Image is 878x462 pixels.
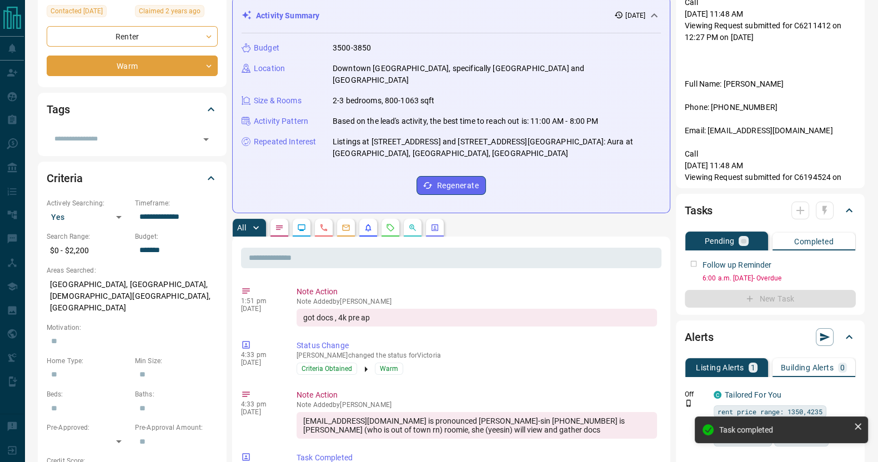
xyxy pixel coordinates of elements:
[333,136,661,159] p: Listings at [STREET_ADDRESS] and [STREET_ADDRESS][GEOGRAPHIC_DATA]: Aura at [GEOGRAPHIC_DATA], [G...
[685,389,707,399] p: Off
[47,169,83,187] h2: Criteria
[135,389,218,399] p: Baths:
[242,6,661,26] div: Activity Summary[DATE]
[719,425,849,434] div: Task completed
[139,6,200,17] span: Claimed 2 years ago
[47,165,218,192] div: Criteria
[241,305,280,313] p: [DATE]
[297,309,657,327] div: got docs , 4k pre ap
[333,115,598,127] p: Based on the lead's activity, the best time to reach out is: 11:00 AM - 8:00 PM
[47,5,129,21] div: Tue Jun 27 2023
[241,351,280,359] p: 4:33 pm
[47,423,129,433] p: Pre-Approved:
[297,298,657,305] p: Note Added by [PERSON_NAME]
[333,95,435,107] p: 2-3 bedrooms, 800-1063 sqft
[47,101,69,118] h2: Tags
[198,132,214,147] button: Open
[47,56,218,76] div: Warm
[625,11,645,21] p: [DATE]
[297,223,306,232] svg: Lead Browsing Activity
[685,197,856,224] div: Tasks
[254,115,308,127] p: Activity Pattern
[380,363,398,374] span: Warm
[685,328,714,346] h2: Alerts
[47,198,129,208] p: Actively Searching:
[254,63,285,74] p: Location
[725,390,781,399] a: Tailored For You
[135,198,218,208] p: Timeframe:
[718,406,822,417] span: rent price range: 1350,4235
[703,273,856,283] p: 6:00 a.m. [DATE] - Overdue
[254,95,302,107] p: Size & Rooms
[254,42,279,54] p: Budget
[47,96,218,123] div: Tags
[237,224,246,232] p: All
[840,364,845,371] p: 0
[408,223,417,232] svg: Opportunities
[794,238,834,245] p: Completed
[256,10,319,22] p: Activity Summary
[47,232,129,242] p: Search Range:
[297,351,657,359] p: [PERSON_NAME] changed the status for Victoria
[430,223,439,232] svg: Agent Actions
[135,423,218,433] p: Pre-Approval Amount:
[297,340,657,351] p: Status Change
[297,401,657,409] p: Note Added by [PERSON_NAME]
[685,202,713,219] h2: Tasks
[241,400,280,408] p: 4:33 pm
[47,265,218,275] p: Areas Searched:
[685,399,693,407] svg: Push Notification Only
[386,223,395,232] svg: Requests
[342,223,350,232] svg: Emails
[241,297,280,305] p: 1:51 pm
[241,359,280,366] p: [DATE]
[254,136,316,148] p: Repeated Interest
[47,389,129,399] p: Beds:
[751,364,755,371] p: 1
[714,391,721,399] div: condos.ca
[275,223,284,232] svg: Notes
[364,223,373,232] svg: Listing Alerts
[47,208,129,226] div: Yes
[302,363,352,374] span: Criteria Obtained
[703,259,771,271] p: Follow up Reminder
[297,389,657,401] p: Note Action
[781,364,834,371] p: Building Alerts
[47,26,218,47] div: Renter
[696,364,744,371] p: Listing Alerts
[135,232,218,242] p: Budget:
[47,242,129,260] p: $0 - $2,200
[297,412,657,439] div: [EMAIL_ADDRESS][DOMAIN_NAME] is pronounced [PERSON_NAME]-sin [PHONE_NUMBER] is [PERSON_NAME] (who...
[47,356,129,366] p: Home Type:
[241,408,280,416] p: [DATE]
[297,286,657,298] p: Note Action
[135,356,218,366] p: Min Size:
[47,275,218,317] p: [GEOGRAPHIC_DATA], [GEOGRAPHIC_DATA], [DEMOGRAPHIC_DATA][GEOGRAPHIC_DATA], [GEOGRAPHIC_DATA]
[135,5,218,21] div: Tue Jun 27 2023
[333,63,661,86] p: Downtown [GEOGRAPHIC_DATA], specifically [GEOGRAPHIC_DATA] and [GEOGRAPHIC_DATA]
[705,237,735,245] p: Pending
[51,6,103,17] span: Contacted [DATE]
[319,223,328,232] svg: Calls
[685,324,856,350] div: Alerts
[333,42,371,54] p: 3500-3850
[47,323,218,333] p: Motivation:
[417,176,486,195] button: Regenerate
